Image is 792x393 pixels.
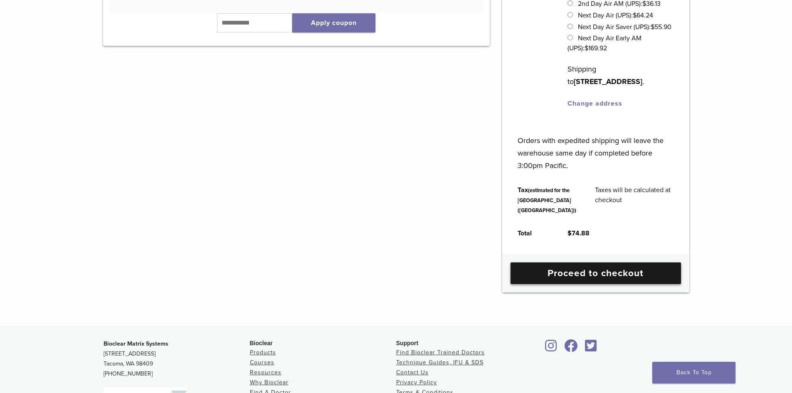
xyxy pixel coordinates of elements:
p: [STREET_ADDRESS] Tacoma, WA 98409 [PHONE_NUMBER] [104,339,250,379]
a: Privacy Policy [396,379,437,386]
a: Contact Us [396,369,429,376]
td: Taxes will be calculated at checkout [586,178,683,222]
strong: Bioclear Matrix Systems [104,340,168,347]
p: Orders with expedited shipping will leave the warehouse same day if completed before 3:00pm Pacific. [518,122,674,172]
a: Courses [250,359,274,366]
bdi: 169.92 [585,44,607,52]
label: Next Day Air (UPS): [578,11,653,20]
small: (estimated for the [GEOGRAPHIC_DATA] ([GEOGRAPHIC_DATA])) [518,187,576,214]
label: Next Day Air Saver (UPS): [578,23,671,31]
bdi: 74.88 [567,229,590,237]
a: Resources [250,369,281,376]
span: $ [633,11,637,20]
a: Change address [567,99,622,108]
span: $ [651,23,654,31]
a: Find Bioclear Trained Doctors [396,349,485,356]
bdi: 64.24 [633,11,653,20]
a: Proceed to checkout [511,262,681,284]
span: $ [585,44,588,52]
bdi: 55.90 [651,23,671,31]
a: Technique Guides, IFU & SDS [396,359,484,366]
label: Next Day Air Early AM (UPS): [567,34,641,52]
a: Bioclear [562,344,581,353]
th: Tax [508,178,586,222]
span: Bioclear [250,340,273,346]
th: Total [508,222,558,245]
button: Apply coupon [292,13,375,32]
a: Bioclear [582,344,600,353]
a: Products [250,349,276,356]
a: Back To Top [652,362,735,383]
a: Why Bioclear [250,379,289,386]
strong: [STREET_ADDRESS] [574,77,642,86]
p: Shipping to . [567,63,674,88]
span: Support [396,340,419,346]
a: Bioclear [543,344,560,353]
span: $ [567,229,572,237]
